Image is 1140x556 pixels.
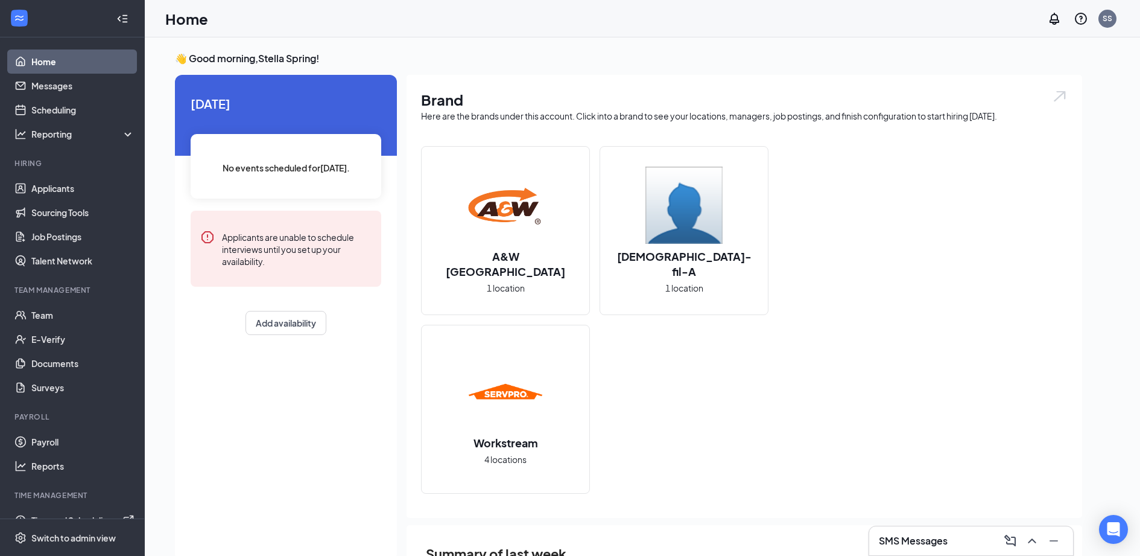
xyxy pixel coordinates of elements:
[31,249,135,273] a: Talent Network
[14,128,27,140] svg: Analysis
[165,8,208,29] h1: Home
[13,12,25,24] svg: WorkstreamLogo
[14,285,132,295] div: Team Management
[1025,534,1039,548] svg: ChevronUp
[31,327,135,351] a: E-Verify
[14,158,132,168] div: Hiring
[223,161,350,174] span: No events scheduled for [DATE] .
[487,281,525,295] span: 1 location
[31,225,135,249] a: Job Postings
[31,50,135,74] a: Home
[467,353,544,430] img: Workstream
[1044,531,1063,551] button: Minimize
[1001,531,1020,551] button: ComposeMessage
[222,230,372,267] div: Applicants are unable to schedule interviews until you set up your availability.
[31,375,135,400] a: Surveys
[1052,89,1068,103] img: open.6027fd2a22e1237b5b06.svg
[14,490,132,500] div: TIME MANAGEMENT
[31,532,116,544] div: Switch to admin view
[31,508,135,532] a: Time and SchedulingExternalLink
[31,98,135,122] a: Scheduling
[665,281,703,295] span: 1 location
[1099,515,1128,544] div: Open Intercom Messenger
[645,167,723,244] img: Chick-fil-A
[422,249,589,279] h2: A&W [GEOGRAPHIC_DATA]
[31,454,135,478] a: Reports
[14,412,132,422] div: Payroll
[31,430,135,454] a: Payroll
[879,534,948,548] h3: SMS Messages
[1003,534,1018,548] svg: ComposeMessage
[31,176,135,200] a: Applicants
[200,230,215,244] svg: Error
[31,303,135,327] a: Team
[116,13,128,25] svg: Collapse
[421,110,1068,122] div: Here are the brands under this account. Click into a brand to see your locations, managers, job p...
[14,532,27,544] svg: Settings
[31,74,135,98] a: Messages
[600,249,768,279] h2: [DEMOGRAPHIC_DATA]-fil-A
[421,89,1068,110] h1: Brand
[484,453,527,466] span: 4 locations
[245,311,326,335] button: Add availability
[31,200,135,225] a: Sourcing Tools
[1047,11,1062,26] svg: Notifications
[1103,13,1112,24] div: SS
[461,435,550,450] h2: Workstream
[175,52,1082,65] h3: 👋 Good morning, Stella Spring !
[1047,534,1061,548] svg: Minimize
[1022,531,1042,551] button: ChevronUp
[191,94,381,113] span: [DATE]
[1074,11,1088,26] svg: QuestionInfo
[31,128,135,140] div: Reporting
[467,167,544,244] img: A&W Canada
[31,351,135,375] a: Documents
